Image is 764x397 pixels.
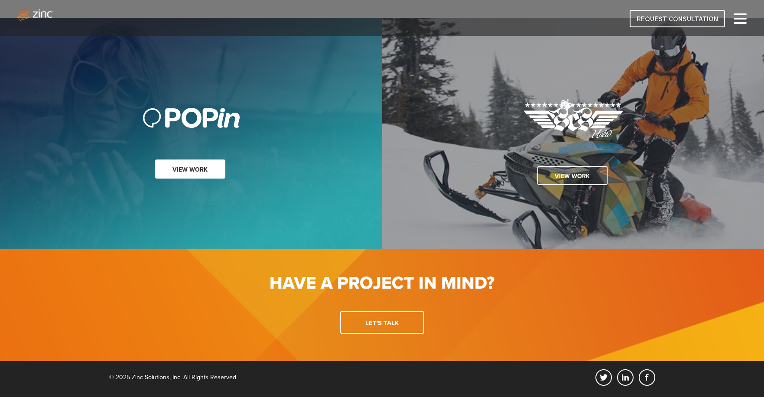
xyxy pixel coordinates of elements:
[340,311,424,334] a: Let's talk
[116,274,649,293] h1: Have a Project in Mind?
[109,369,236,381] div: © 2025 Zinc Solutions, Inc. All Rights Reserved
[537,166,608,185] a: View work
[155,159,225,179] a: View work
[523,98,623,138] img: project-logo04.png
[630,10,725,27] img: REQUEST CONSULTATION
[143,104,240,132] img: popinnow-logo.png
